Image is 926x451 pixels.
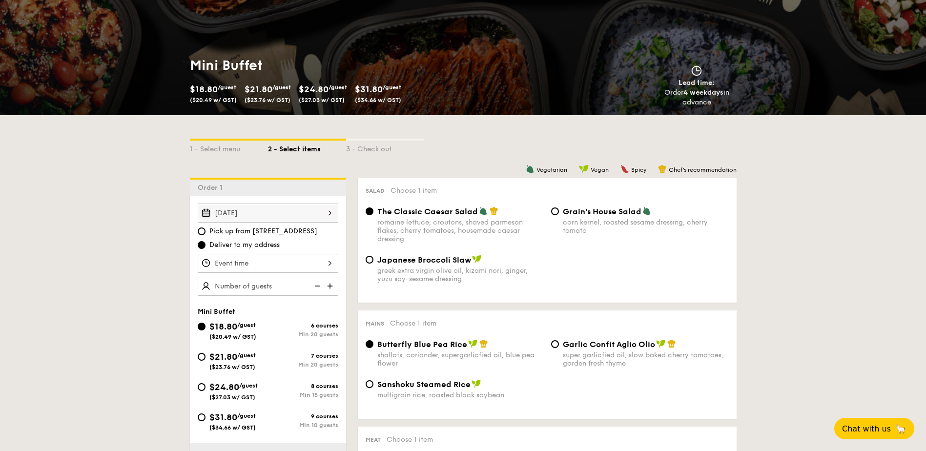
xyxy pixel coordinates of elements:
span: Butterfly Blue Pea Rice [377,340,467,349]
div: Order in advance [653,88,741,107]
span: Spicy [631,166,646,173]
div: Min 10 guests [268,422,338,429]
div: Min 15 guests [268,391,338,398]
img: icon-chef-hat.a58ddaea.svg [658,164,667,173]
img: icon-chef-hat.a58ddaea.svg [490,206,498,215]
img: icon-vegan.f8ff3823.svg [656,339,666,348]
div: romaine lettuce, croutons, shaved parmesan flakes, cherry tomatoes, housemade caesar dressing [377,218,543,243]
div: shallots, coriander, supergarlicfied oil, blue pea flower [377,351,543,368]
input: $24.80/guest($27.03 w/ GST)8 coursesMin 15 guests [198,383,206,391]
input: The Classic Caesar Saladromaine lettuce, croutons, shaved parmesan flakes, cherry tomatoes, house... [366,207,373,215]
span: ($23.76 w/ GST) [209,364,255,370]
img: icon-vegetarian.fe4039eb.svg [479,206,488,215]
img: icon-add.58712e84.svg [324,277,338,295]
div: Min 20 guests [268,361,338,368]
span: $24.80 [299,84,329,95]
span: /guest [237,412,256,419]
span: Japanese Broccoli Slaw [377,255,471,265]
div: multigrain rice, roasted black soybean [377,391,543,399]
input: $31.80/guest($34.66 w/ GST)9 coursesMin 10 guests [198,413,206,421]
span: ($27.03 w/ GST) [299,97,345,103]
img: icon-reduce.1d2dbef1.svg [309,277,324,295]
input: Butterfly Blue Pea Riceshallots, coriander, supergarlicfied oil, blue pea flower [366,340,373,348]
span: /guest [383,84,401,91]
div: 3 - Check out [346,141,424,154]
span: /guest [239,382,258,389]
span: /guest [329,84,347,91]
img: icon-vegan.f8ff3823.svg [472,255,482,264]
span: Garlic Confit Aglio Olio [563,340,655,349]
div: 1 - Select menu [190,141,268,154]
span: $24.80 [209,382,239,392]
img: icon-vegan.f8ff3823.svg [468,339,478,348]
input: $21.80/guest($23.76 w/ GST)7 coursesMin 20 guests [198,353,206,361]
span: ($23.76 w/ GST) [245,97,290,103]
span: $31.80 [209,412,237,423]
span: Meat [366,436,381,443]
input: $18.80/guest($20.49 w/ GST)6 coursesMin 20 guests [198,323,206,330]
span: Order 1 [198,184,226,192]
span: $21.80 [245,84,272,95]
span: ($34.66 w/ GST) [209,424,256,431]
div: super garlicfied oil, slow baked cherry tomatoes, garden fresh thyme [563,351,729,368]
img: icon-vegan.f8ff3823.svg [579,164,589,173]
span: Vegan [591,166,609,173]
span: Choose 1 item [387,435,433,444]
span: The Classic Caesar Salad [377,207,478,216]
span: $18.80 [209,321,237,332]
span: Chat with us [842,424,891,433]
span: Pick up from [STREET_ADDRESS] [209,226,317,236]
span: ($20.49 w/ GST) [190,97,237,103]
div: greek extra virgin olive oil, kizami nori, ginger, yuzu soy-sesame dressing [377,266,543,283]
div: 2 - Select items [268,141,346,154]
span: $18.80 [190,84,218,95]
span: Chef's recommendation [669,166,737,173]
span: Grain's House Salad [563,207,641,216]
input: Pick up from [STREET_ADDRESS] [198,227,206,235]
span: Choose 1 item [390,319,436,328]
span: ($34.66 w/ GST) [355,97,401,103]
div: 7 courses [268,352,338,359]
div: Min 20 guests [268,331,338,338]
img: icon-clock.2db775ea.svg [689,65,704,76]
button: Chat with us🦙 [834,418,914,439]
span: Mains [366,320,384,327]
span: Sanshoku Steamed Rice [377,380,471,389]
input: Event date [198,204,338,223]
span: Choose 1 item [391,186,437,195]
span: /guest [272,84,291,91]
span: Lead time: [679,79,715,87]
span: ($20.49 w/ GST) [209,333,256,340]
div: 8 courses [268,383,338,389]
span: 🦙 [895,423,906,434]
img: icon-chef-hat.a58ddaea.svg [479,339,488,348]
input: Japanese Broccoli Slawgreek extra virgin olive oil, kizami nori, ginger, yuzu soy-sesame dressing [366,256,373,264]
strong: 4 weekdays [683,88,723,97]
div: 6 courses [268,322,338,329]
span: /guest [218,84,236,91]
span: Vegetarian [536,166,567,173]
img: icon-vegan.f8ff3823.svg [472,379,481,388]
img: icon-chef-hat.a58ddaea.svg [667,339,676,348]
input: Number of guests [198,277,338,296]
span: /guest [237,322,256,328]
h1: Mini Buffet [190,57,459,74]
span: Mini Buffet [198,307,235,316]
span: ($27.03 w/ GST) [209,394,255,401]
input: Deliver to my address [198,241,206,249]
img: icon-vegetarian.fe4039eb.svg [642,206,651,215]
span: Salad [366,187,385,194]
div: corn kernel, roasted sesame dressing, cherry tomato [563,218,729,235]
span: $21.80 [209,351,237,362]
input: Garlic Confit Aglio Oliosuper garlicfied oil, slow baked cherry tomatoes, garden fresh thyme [551,340,559,348]
input: Event time [198,254,338,273]
img: icon-spicy.37a8142b.svg [620,164,629,173]
span: $31.80 [355,84,383,95]
span: /guest [237,352,256,359]
input: Sanshoku Steamed Ricemultigrain rice, roasted black soybean [366,380,373,388]
input: Grain's House Saladcorn kernel, roasted sesame dressing, cherry tomato [551,207,559,215]
img: icon-vegetarian.fe4039eb.svg [526,164,535,173]
div: 9 courses [268,413,338,420]
span: Deliver to my address [209,240,280,250]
